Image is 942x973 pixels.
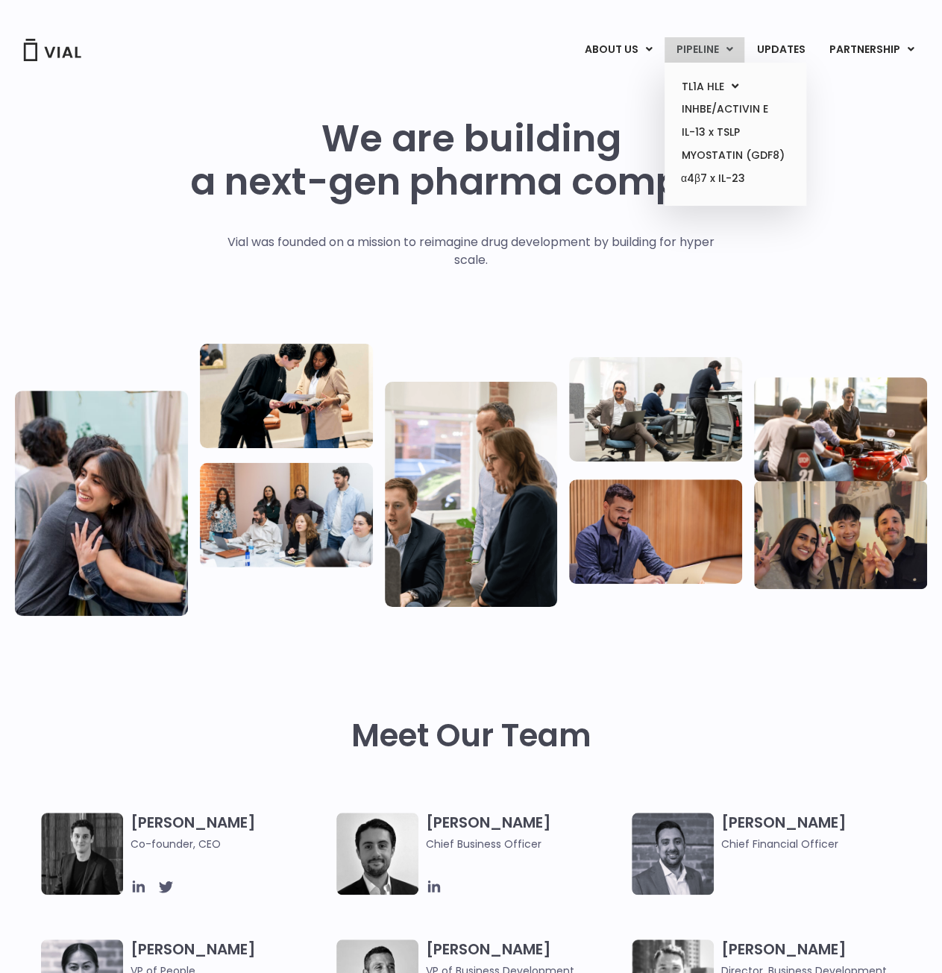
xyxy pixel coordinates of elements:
[22,39,82,61] img: Vial Logo
[721,836,920,852] span: Chief Financial Officer
[569,356,742,461] img: Three people working in an office
[15,391,188,616] img: Vial Life
[190,117,753,204] h1: We are building a next-gen pharma company
[212,233,730,269] p: Vial was founded on a mission to reimagine drug development by building for hyper scale.
[632,813,714,895] img: Headshot of smiling man named Samir
[200,344,373,448] img: Two people looking at a paper talking.
[426,813,624,852] h3: [PERSON_NAME]
[670,167,800,191] a: α4β7 x IL-23
[754,377,927,482] img: Group of people playing whirlyball
[573,37,664,63] a: ABOUT USMenu Toggle
[670,144,800,167] a: MYOSTATIN (GDF8)
[131,813,329,852] h3: [PERSON_NAME]
[670,75,800,98] a: TL1A HLEMenu Toggle
[721,813,920,852] h3: [PERSON_NAME]
[569,479,742,584] img: Man working at a computer
[385,381,558,606] img: Group of three people standing around a computer looking at the screen
[336,813,418,895] img: A black and white photo of a man in a suit holding a vial.
[200,462,373,567] img: Eight people standing and sitting in an office
[426,836,624,852] span: Chief Business Officer
[665,37,744,63] a: PIPELINEMenu Toggle
[131,836,329,852] span: Co-founder, CEO
[754,481,927,589] img: Group of 3 people smiling holding up the peace sign
[745,37,817,63] a: UPDATES
[41,813,123,895] img: A black and white photo of a man in a suit attending a Summit.
[351,718,591,754] h2: Meet Our Team
[670,98,800,121] a: INHBE/ACTIVIN E
[670,121,800,144] a: IL-13 x TSLP
[817,37,926,63] a: PARTNERSHIPMenu Toggle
